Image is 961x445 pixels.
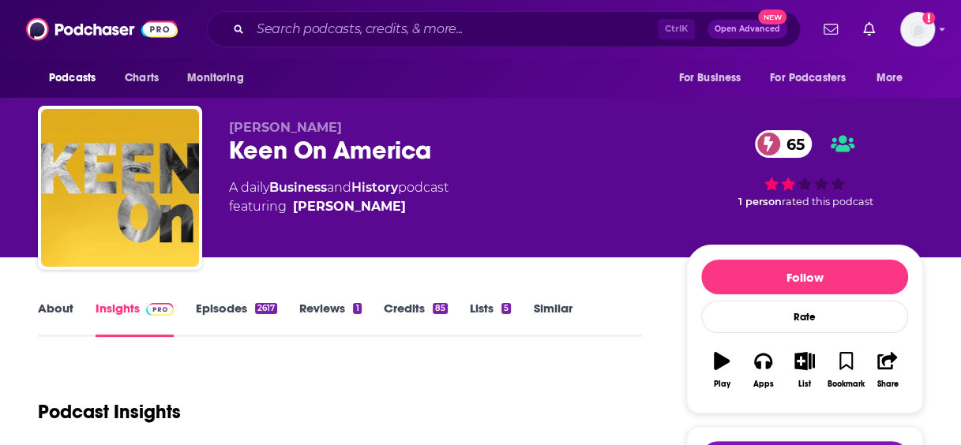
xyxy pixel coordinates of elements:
[784,342,825,398] button: List
[900,12,935,47] img: User Profile
[38,301,73,337] a: About
[176,63,264,93] button: open menu
[196,301,277,337] a: Episodes2617
[229,120,342,135] span: [PERSON_NAME]
[125,67,159,89] span: Charts
[782,196,873,208] span: rated this podcast
[38,63,116,93] button: open menu
[250,17,658,42] input: Search podcasts, credits, & more...
[327,180,351,195] span: and
[825,342,866,398] button: Bookmark
[701,260,908,294] button: Follow
[207,11,801,47] div: Search podcasts, credits, & more...
[753,380,774,389] div: Apps
[738,196,782,208] span: 1 person
[770,67,846,89] span: For Podcasters
[384,301,448,337] a: Credits85
[758,9,786,24] span: New
[708,20,787,39] button: Open AdvancedNew
[667,63,760,93] button: open menu
[41,109,199,267] img: Keen On America
[501,303,511,314] div: 5
[229,197,449,216] span: featuring
[470,301,511,337] a: Lists5
[26,14,178,44] img: Podchaser - Follow, Share and Rate Podcasts
[229,178,449,216] div: A daily podcast
[900,12,935,47] button: Show profile menu
[433,303,448,314] div: 85
[714,380,730,389] div: Play
[922,12,935,24] svg: Add a profile image
[877,380,898,389] div: Share
[146,303,174,316] img: Podchaser Pro
[96,301,174,337] a: InsightsPodchaser Pro
[269,180,327,195] a: Business
[533,301,572,337] a: Similar
[867,342,908,398] button: Share
[658,19,695,39] span: Ctrl K
[771,130,813,158] span: 65
[715,25,780,33] span: Open Advanced
[798,380,811,389] div: List
[760,63,869,93] button: open menu
[351,180,398,195] a: History
[38,400,181,424] h1: Podcast Insights
[353,303,361,314] div: 1
[114,63,168,93] a: Charts
[701,342,742,398] button: Play
[877,67,903,89] span: More
[828,380,865,389] div: Bookmark
[686,120,923,218] div: 65 1 personrated this podcast
[817,16,844,43] a: Show notifications dropdown
[255,303,277,314] div: 2617
[187,67,243,89] span: Monitoring
[299,301,361,337] a: Reviews1
[701,301,908,333] div: Rate
[293,197,406,216] a: Andrew Keen
[678,67,741,89] span: For Business
[857,16,881,43] a: Show notifications dropdown
[742,342,783,398] button: Apps
[755,130,813,158] a: 65
[865,63,923,93] button: open menu
[49,67,96,89] span: Podcasts
[900,12,935,47] span: Logged in as PUPPublicity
